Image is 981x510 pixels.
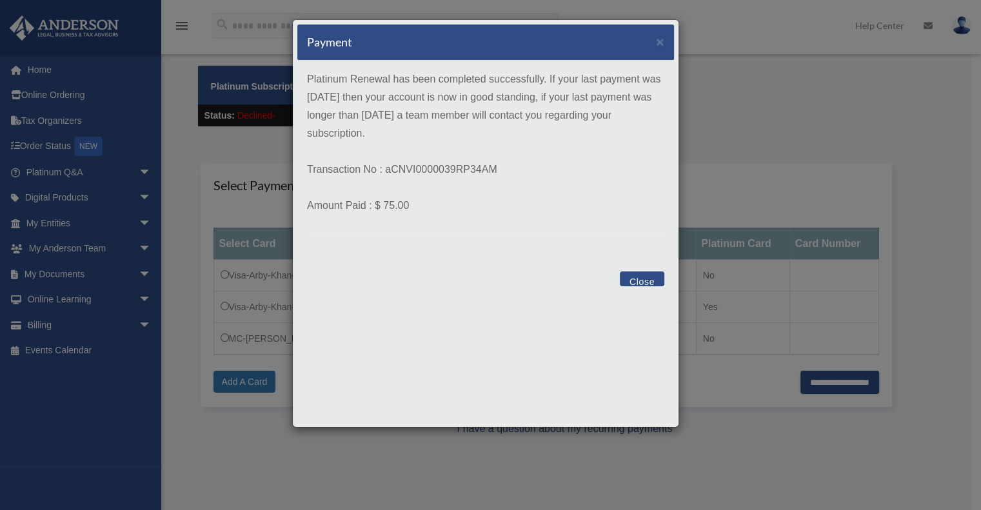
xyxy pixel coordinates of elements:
[307,34,352,50] h5: Payment
[307,161,664,179] p: Transaction No : aCNVI0000039RP34AM
[656,34,664,49] span: ×
[307,70,664,142] p: Platinum Renewal has been completed successfully. If your last payment was [DATE] then your accou...
[307,197,664,215] p: Amount Paid : $ 75.00
[656,35,664,48] button: Close
[620,271,664,286] button: Close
